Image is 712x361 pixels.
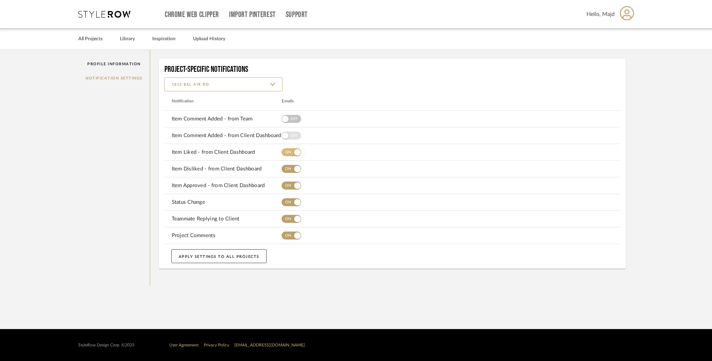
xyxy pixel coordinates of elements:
a: Import Pinterest [229,12,276,18]
td: Status Change [163,199,282,206]
th: Notification [163,97,282,105]
a: Profile Information [78,57,150,71]
h4: Project-Specific Notifications [164,64,621,75]
a: Chrome Web Clipper [165,12,219,18]
td: Item Approved - from Client Dashboard [163,182,282,189]
a: Privacy Policy [204,343,229,347]
a: [EMAIL_ADDRESS][DOMAIN_NAME] [234,343,305,347]
a: Inspiration [152,34,176,44]
td: Teammate Replying to Client [163,216,282,223]
a: User Agreement [169,343,199,347]
a: Upload History [193,34,225,44]
a: All Projects [78,34,103,44]
button: APPLY SETTINGS TO ALL PROJECTS [171,249,267,263]
td: Item Disliked - from Client Dashboard [163,166,282,173]
th: Emails [282,97,400,105]
a: Support [286,12,308,18]
span: Hello, Majd [586,10,615,18]
a: Library [120,34,135,44]
td: Project Comments [163,232,282,239]
td: Item Comment Added - from Team [163,116,282,123]
td: Item Liked - from Client Dashboard [163,149,282,156]
td: Item Comment Added - from Client Dashboard [163,132,282,139]
input: SELECT A PROJECT TO MANAGE NOTIFICATIONS [164,77,283,91]
div: StyleRow Design Corp. ©2025 [78,343,135,348]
